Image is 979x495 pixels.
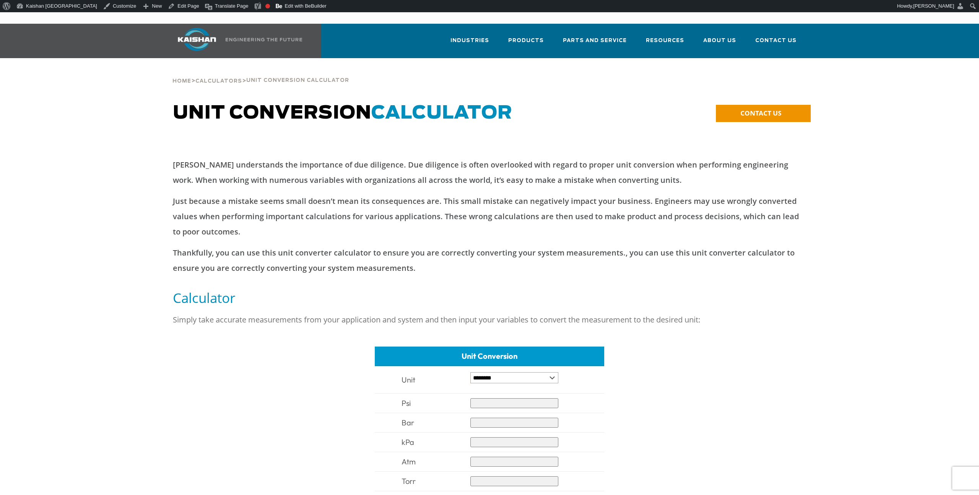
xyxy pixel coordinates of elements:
[755,31,797,57] a: Contact Us
[703,31,736,57] a: About Us
[755,36,797,45] span: Contact Us
[402,476,416,486] span: Torr
[195,79,242,84] span: Calculators
[508,31,544,57] a: Products
[646,31,684,57] a: Resources
[508,36,544,45] span: Products
[172,79,191,84] span: Home
[646,36,684,45] span: Resources
[402,457,416,466] span: Atm
[450,36,489,45] span: Industries
[172,58,349,87] div: > >
[173,194,806,239] p: Just because a mistake seems small doesn’t mean its consequences are. This small mistake can nega...
[173,104,512,122] span: Unit Conversion
[740,109,781,117] span: CONTACT US
[172,77,191,84] a: Home
[226,38,302,41] img: Engineering the future
[450,31,489,57] a: Industries
[402,437,414,447] span: kPa
[168,28,226,51] img: kaishan logo
[402,418,414,427] span: Bar
[703,36,736,45] span: About Us
[265,4,270,8] div: Focus keyphrase not set
[246,78,349,83] span: Unit Conversion Calculator
[195,77,242,84] a: Calculators
[168,24,304,58] a: Kaishan USA
[173,245,806,276] p: Thankfully, you can use this unit converter calculator to ensure you are correctly converting you...
[913,3,954,9] span: [PERSON_NAME]
[402,398,411,408] span: Psi
[173,157,806,188] p: [PERSON_NAME] understands the importance of due diligence. Due diligence is often overlooked with...
[371,104,512,122] span: Calculator
[462,351,517,361] span: Unit Conversion
[402,375,415,384] span: Unit
[563,36,627,45] span: Parts and Service
[716,105,811,122] a: CONTACT US
[563,31,627,57] a: Parts and Service
[173,312,806,327] p: Simply take accurate measurements from your application and system and then input your variables ...
[173,289,806,306] h5: Calculator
